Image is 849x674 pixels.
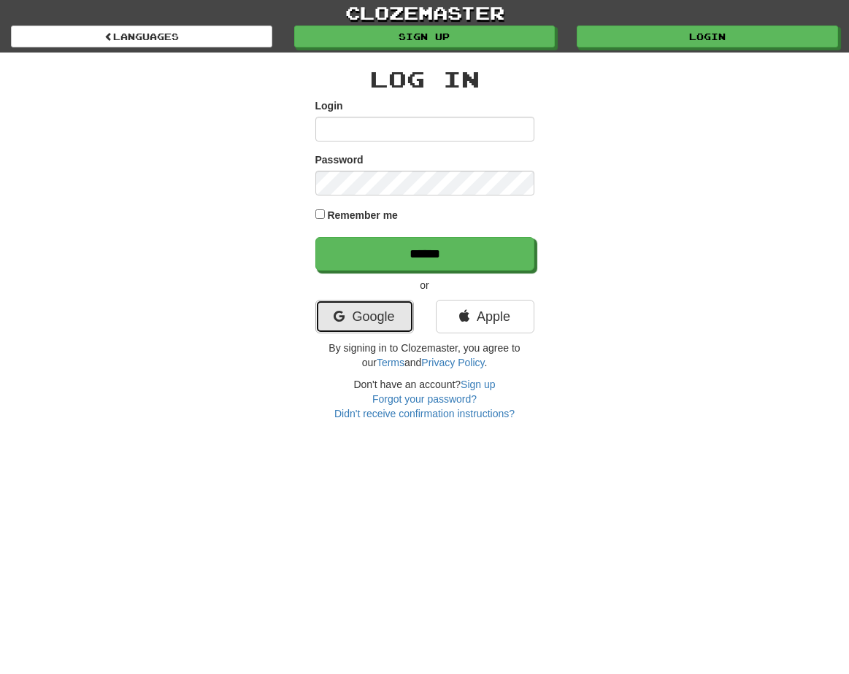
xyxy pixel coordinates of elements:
a: Languages [11,26,272,47]
a: Sign up [461,379,495,390]
p: By signing in to Clozemaster, you agree to our and . [315,341,534,370]
div: Don't have an account? [315,377,534,421]
a: Sign up [294,26,556,47]
a: Didn't receive confirmation instructions? [334,408,515,419]
label: Login [315,98,343,113]
label: Password [315,152,364,167]
a: Apple [436,300,534,333]
a: Privacy Policy [421,357,484,368]
a: Terms [377,357,404,368]
p: or [315,278,534,293]
a: Login [577,26,838,47]
label: Remember me [327,208,398,222]
a: Google [315,300,414,333]
h2: Log In [315,67,534,91]
a: Forgot your password? [372,393,477,405]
